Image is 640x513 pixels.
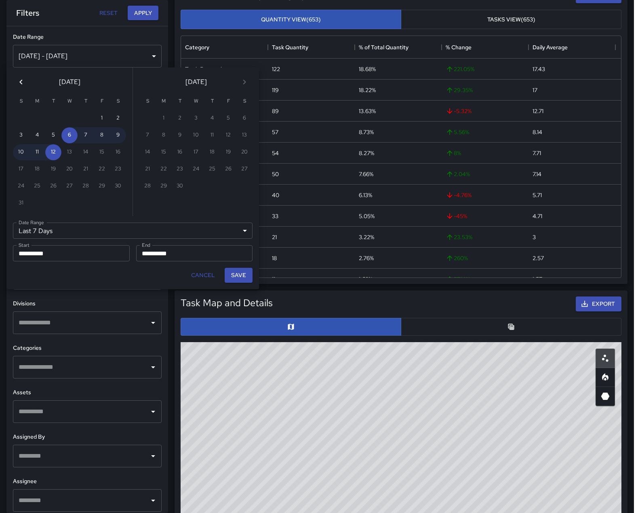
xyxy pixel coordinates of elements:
[205,93,219,109] span: Thursday
[30,93,44,109] span: Monday
[142,242,150,248] label: End
[156,93,171,109] span: Monday
[237,93,252,109] span: Saturday
[45,144,61,160] button: 12
[95,93,109,109] span: Friday
[225,268,253,283] button: Save
[94,110,110,126] button: 1
[110,110,126,126] button: 2
[94,127,110,143] button: 8
[59,76,80,88] span: [DATE]
[61,127,78,143] button: 6
[185,76,207,88] span: [DATE]
[62,93,77,109] span: Wednesday
[110,127,126,143] button: 9
[29,127,45,143] button: 4
[46,93,61,109] span: Tuesday
[78,93,93,109] span: Thursday
[78,127,94,143] button: 7
[45,127,61,143] button: 5
[19,242,29,248] label: Start
[189,93,203,109] span: Wednesday
[29,144,45,160] button: 11
[14,93,28,109] span: Sunday
[140,93,155,109] span: Sunday
[13,144,29,160] button: 10
[19,219,44,226] label: Date Range
[13,127,29,143] button: 3
[173,93,187,109] span: Tuesday
[188,268,218,283] button: Cancel
[13,74,29,90] button: Previous month
[221,93,236,109] span: Friday
[111,93,125,109] span: Saturday
[13,223,253,239] div: Last 7 Days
